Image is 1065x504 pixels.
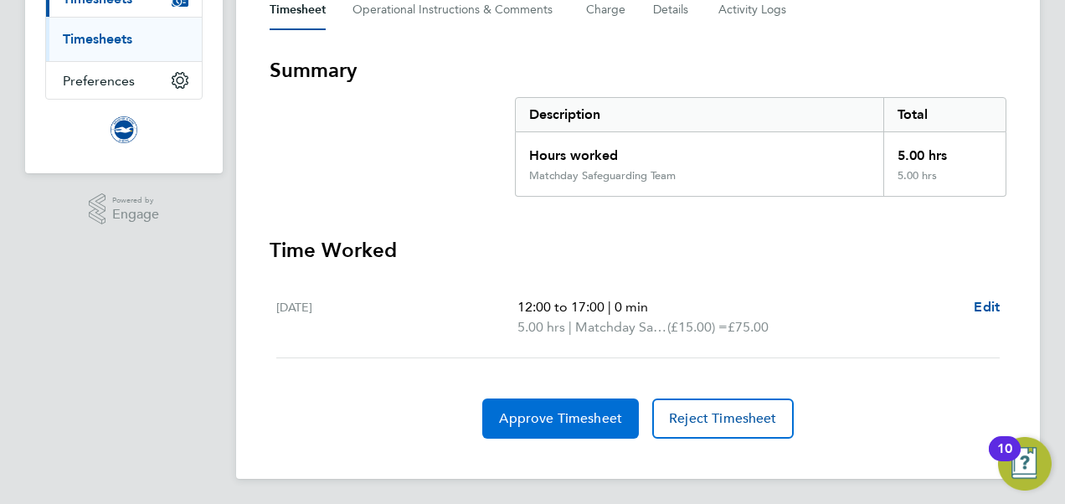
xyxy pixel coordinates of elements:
[974,299,1000,315] span: Edit
[515,97,1006,197] div: Summary
[615,299,648,315] span: 0 min
[883,132,1006,169] div: 5.00 hrs
[517,319,565,335] span: 5.00 hrs
[499,410,622,427] span: Approve Timesheet
[111,116,137,143] img: brightonandhovealbion-logo-retina.png
[63,31,132,47] a: Timesheets
[45,116,203,143] a: Go to home page
[669,410,777,427] span: Reject Timesheet
[667,319,728,335] span: (£15.00) =
[516,132,883,169] div: Hours worked
[997,449,1012,471] div: 10
[974,297,1000,317] a: Edit
[270,57,1006,439] section: Timesheet
[998,437,1052,491] button: Open Resource Center, 10 new notifications
[517,299,605,315] span: 12:00 to 17:00
[529,169,676,183] div: Matchday Safeguarding Team
[46,17,202,61] div: Timesheets
[516,98,883,131] div: Description
[608,299,611,315] span: |
[89,193,160,225] a: Powered byEngage
[482,399,639,439] button: Approve Timesheet
[276,297,517,337] div: [DATE]
[112,208,159,222] span: Engage
[652,399,794,439] button: Reject Timesheet
[46,62,202,99] button: Preferences
[883,169,1006,196] div: 5.00 hrs
[63,73,135,89] span: Preferences
[883,98,1006,131] div: Total
[270,57,1006,84] h3: Summary
[728,319,769,335] span: £75.00
[270,237,1006,264] h3: Time Worked
[575,317,667,337] span: Matchday Safeguarding Team
[112,193,159,208] span: Powered by
[569,319,572,335] span: |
